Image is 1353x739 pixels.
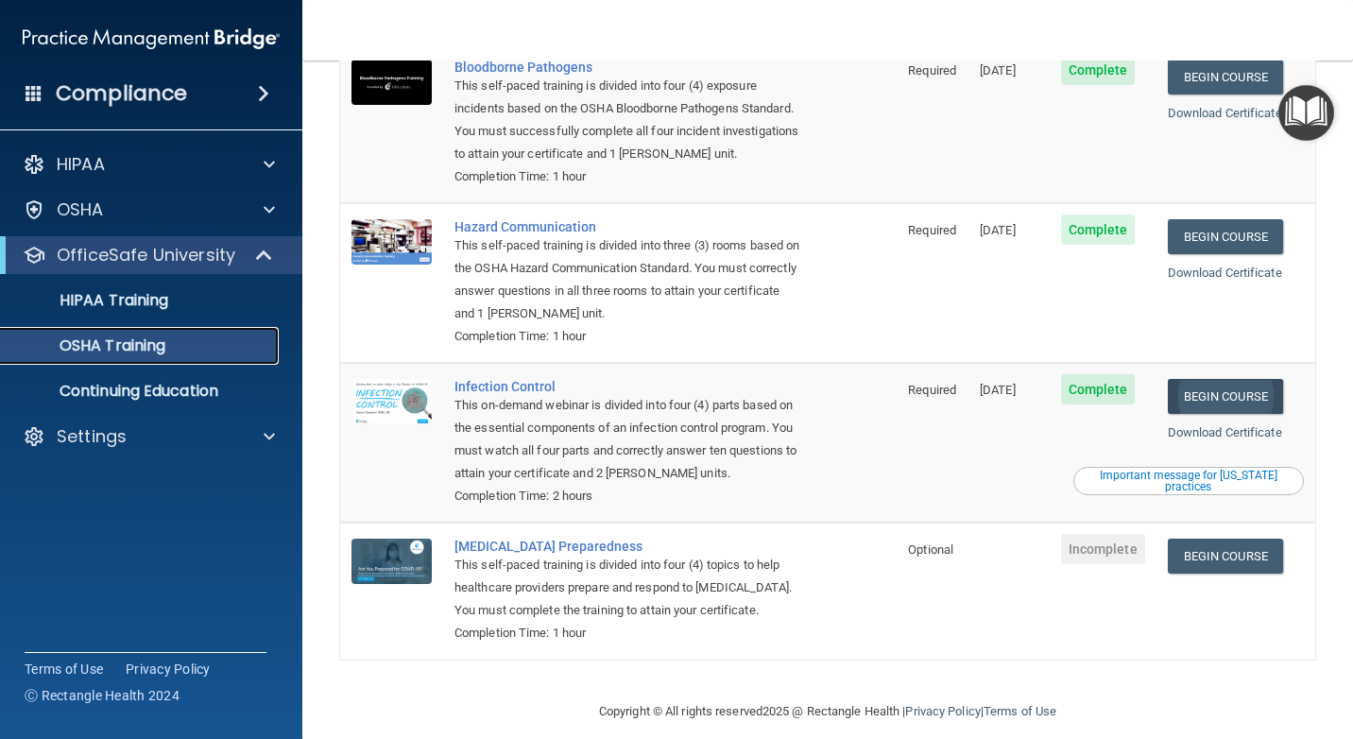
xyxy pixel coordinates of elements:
[12,336,165,355] p: OSHA Training
[1076,470,1301,492] div: Important message for [US_STATE] practices
[454,485,802,507] div: Completion Time: 2 hours
[1168,539,1283,574] a: Begin Course
[1278,85,1334,141] button: Open Resource Center
[1061,374,1136,404] span: Complete
[23,153,275,176] a: HIPAA
[25,660,103,679] a: Terms of Use
[454,234,802,325] div: This self-paced training is divided into three (3) rooms based on the OSHA Hazard Communication S...
[980,63,1016,77] span: [DATE]
[1061,215,1136,245] span: Complete
[57,198,104,221] p: OSHA
[984,704,1056,718] a: Terms of Use
[454,219,802,234] a: Hazard Communication
[57,425,127,448] p: Settings
[1168,106,1282,120] a: Download Certificate
[126,660,211,679] a: Privacy Policy
[454,622,802,644] div: Completion Time: 1 hour
[454,60,802,75] a: Bloodborne Pathogens
[1073,467,1304,495] button: Read this if you are a dental practitioner in the state of CA
[905,704,980,718] a: Privacy Policy
[1061,55,1136,85] span: Complete
[980,223,1016,237] span: [DATE]
[23,198,275,221] a: OSHA
[57,244,235,266] p: OfficeSafe University
[23,244,274,266] a: OfficeSafe University
[1168,379,1283,414] a: Begin Course
[1168,219,1283,254] a: Begin Course
[23,20,280,58] img: PMB logo
[23,425,275,448] a: Settings
[454,165,802,188] div: Completion Time: 1 hour
[25,686,180,705] span: Ⓒ Rectangle Health 2024
[12,291,168,310] p: HIPAA Training
[908,542,953,557] span: Optional
[454,394,802,485] div: This on-demand webinar is divided into four (4) parts based on the essential components of an inf...
[980,383,1016,397] span: [DATE]
[454,539,802,554] a: [MEDICAL_DATA] Preparedness
[1168,266,1282,280] a: Download Certificate
[1168,60,1283,95] a: Begin Course
[56,80,187,107] h4: Compliance
[454,75,802,165] div: This self-paced training is divided into four (4) exposure incidents based on the OSHA Bloodborne...
[454,554,802,622] div: This self-paced training is divided into four (4) topics to help healthcare providers prepare and...
[908,223,956,237] span: Required
[908,63,956,77] span: Required
[454,325,802,348] div: Completion Time: 1 hour
[1061,534,1145,564] span: Incomplete
[908,383,956,397] span: Required
[57,153,105,176] p: HIPAA
[12,382,270,401] p: Continuing Education
[1168,425,1282,439] a: Download Certificate
[454,379,802,394] a: Infection Control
